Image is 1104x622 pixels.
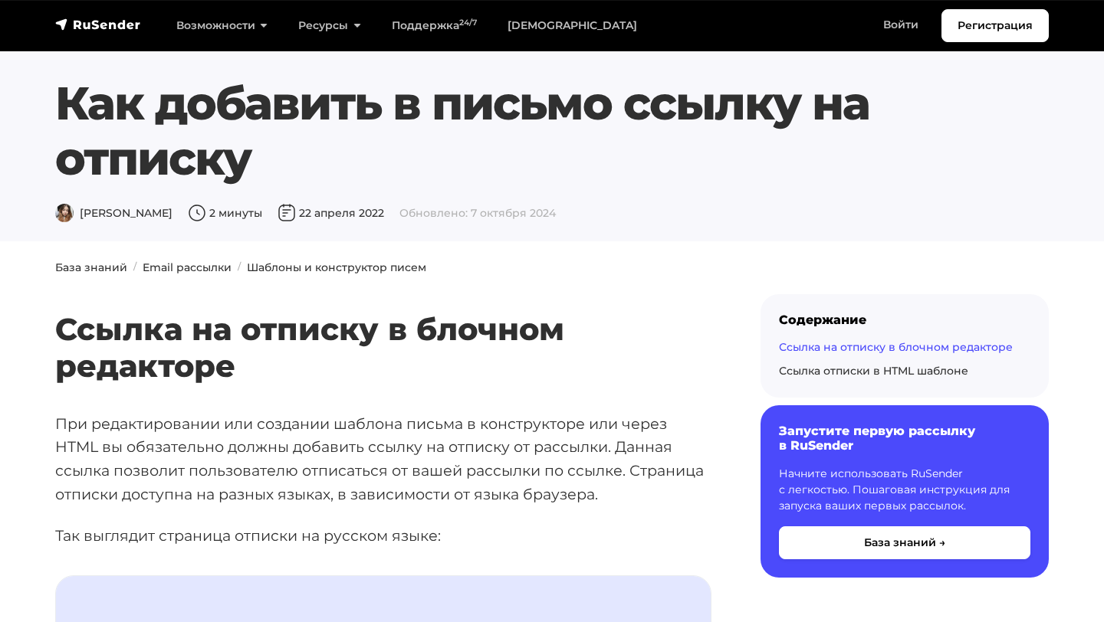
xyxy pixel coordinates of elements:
[55,260,127,274] a: База знаний
[779,340,1013,354] a: Ссылка на отписку в блочном редакторе
[55,266,711,385] h2: Ссылка на отписку в блочном редакторе
[278,204,296,222] img: Дата публикации
[188,206,262,220] span: 2 минуты
[278,206,384,220] span: 22 апреля 2022
[55,17,141,32] img: RuSender
[376,10,492,41] a: Поддержка24/7
[779,466,1030,514] p: Начните использовать RuSender с легкостью. Пошаговая инструкция для запуска ваших первых рассылок.
[779,364,968,378] a: Ссылка отписки в HTML шаблоне
[459,18,477,28] sup: 24/7
[55,524,711,548] p: Так выглядит страница отписки на русском языке:
[143,260,232,274] a: Email рассылки
[779,526,1030,559] button: База знаний →
[46,260,1058,276] nav: breadcrumb
[779,313,1030,327] div: Содержание
[399,206,556,220] span: Обновлено: 7 октября 2024
[55,76,1049,186] h1: Как добавить в письмо ссылку на отписку
[779,424,1030,453] h6: Запустите первую рассылку в RuSender
[941,9,1049,42] a: Регистрация
[55,206,172,220] span: [PERSON_NAME]
[761,405,1049,577] a: Запустите первую рассылку в RuSender Начните использовать RuSender с легкостью. Пошаговая инструк...
[283,10,376,41] a: Ресурсы
[492,10,652,41] a: [DEMOGRAPHIC_DATA]
[868,9,934,41] a: Войти
[247,260,426,274] a: Шаблоны и конструктор писем
[188,204,206,222] img: Время чтения
[55,412,711,506] p: При редактировании или создании шаблона письма в конструкторе или через HTML вы обязательно должн...
[161,10,283,41] a: Возможности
